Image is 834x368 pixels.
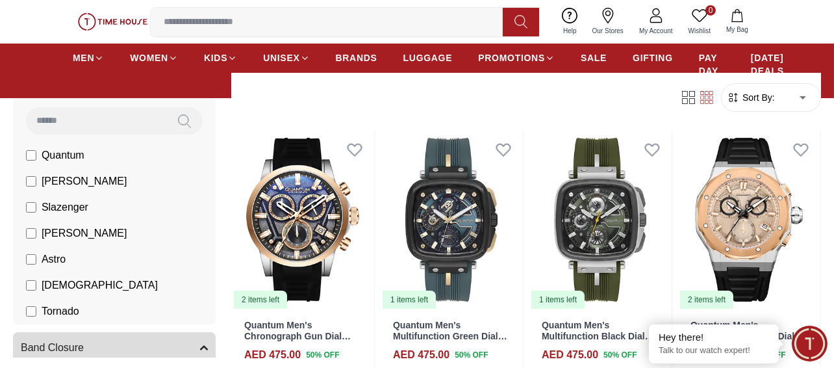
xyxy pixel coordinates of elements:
[13,332,216,363] button: Band Closure
[555,5,585,38] a: Help
[587,26,629,36] span: Our Stores
[699,46,725,96] a: PAY DAY SALE
[42,174,127,189] span: [PERSON_NAME]
[244,347,301,363] h4: AED 475.00
[633,51,673,64] span: GIFTING
[531,291,585,309] div: 1 items left
[581,51,607,64] span: SALE
[336,46,377,70] a: BRANDS
[380,130,523,309] img: Quantum Men's Multifunction Green Dial Watch - PWG1014.699
[478,51,545,64] span: PROMOTIONS
[529,130,672,309] a: Quantum Men's Multifunction Black Dial Watch - PWG1014.3751 items left
[306,349,339,361] span: 50 % OFF
[699,51,725,90] span: PAY DAY SALE
[455,349,488,361] span: 50 % OFF
[603,349,637,361] span: 50 % OFF
[659,345,769,356] p: Talk to our watch expert!
[581,46,607,70] a: SALE
[727,91,775,104] button: Sort By:
[792,326,828,361] div: Chat Widget
[751,46,784,83] a: [DATE] DEALS
[130,51,168,64] span: WOMEN
[677,130,820,309] img: Quantum Men's Chronograph Beige Dial Watch - HNG1082.571
[244,320,351,352] a: Quantum Men's Chronograph Gun Dial Watch - PWG1126.561
[380,130,523,309] a: Quantum Men's Multifunction Green Dial Watch - PWG1014.6991 items left
[234,291,287,309] div: 2 items left
[42,200,88,215] span: Slazenger
[683,26,716,36] span: Wishlist
[740,91,775,104] span: Sort By:
[633,46,673,70] a: GIFTING
[42,226,127,241] span: [PERSON_NAME]
[73,51,94,64] span: MEN
[393,320,507,352] a: Quantum Men's Multifunction Green Dial Watch - PWG1014.699
[231,130,374,309] a: Quantum Men's Chronograph Gun Dial Watch - PWG1126.5612 items left
[26,254,36,265] input: Astro
[677,130,820,309] a: Quantum Men's Chronograph Beige Dial Watch - HNG1082.5712 items left
[263,51,299,64] span: UNISEX
[529,130,672,309] img: Quantum Men's Multifunction Black Dial Watch - PWG1014.375
[204,51,227,64] span: KIDS
[42,148,84,163] span: Quantum
[73,46,104,70] a: MEN
[585,5,631,38] a: Our Stores
[26,280,36,291] input: [DEMOGRAPHIC_DATA]
[680,291,733,309] div: 2 items left
[403,51,453,64] span: LUGGAGE
[478,46,555,70] a: PROMOTIONS
[690,320,803,352] a: Quantum Men's Chronograph Beige Dial Watch - HNG1082.571
[21,340,84,356] span: Band Closure
[336,51,377,64] span: BRANDS
[542,320,654,352] a: Quantum Men's Multifunction Black Dial Watch - PWG1014.375
[751,51,784,77] span: [DATE] DEALS
[231,130,374,309] img: Quantum Men's Chronograph Gun Dial Watch - PWG1126.561
[26,150,36,161] input: Quantum
[204,46,237,70] a: KIDS
[26,176,36,187] input: [PERSON_NAME]
[383,291,436,309] div: 1 items left
[718,7,756,37] button: My Bag
[42,304,79,319] span: Tornado
[681,5,718,38] a: 0Wishlist
[78,13,147,31] img: ...
[42,252,66,267] span: Astro
[26,306,36,317] input: Tornado
[263,46,309,70] a: UNISEX
[659,331,769,344] div: Hey there!
[558,26,582,36] span: Help
[705,5,716,16] span: 0
[393,347,449,363] h4: AED 475.00
[26,228,36,239] input: [PERSON_NAME]
[130,46,178,70] a: WOMEN
[403,46,453,70] a: LUGGAGE
[542,347,598,363] h4: AED 475.00
[634,26,678,36] span: My Account
[721,25,753,34] span: My Bag
[42,278,158,293] span: [DEMOGRAPHIC_DATA]
[26,202,36,213] input: Slazenger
